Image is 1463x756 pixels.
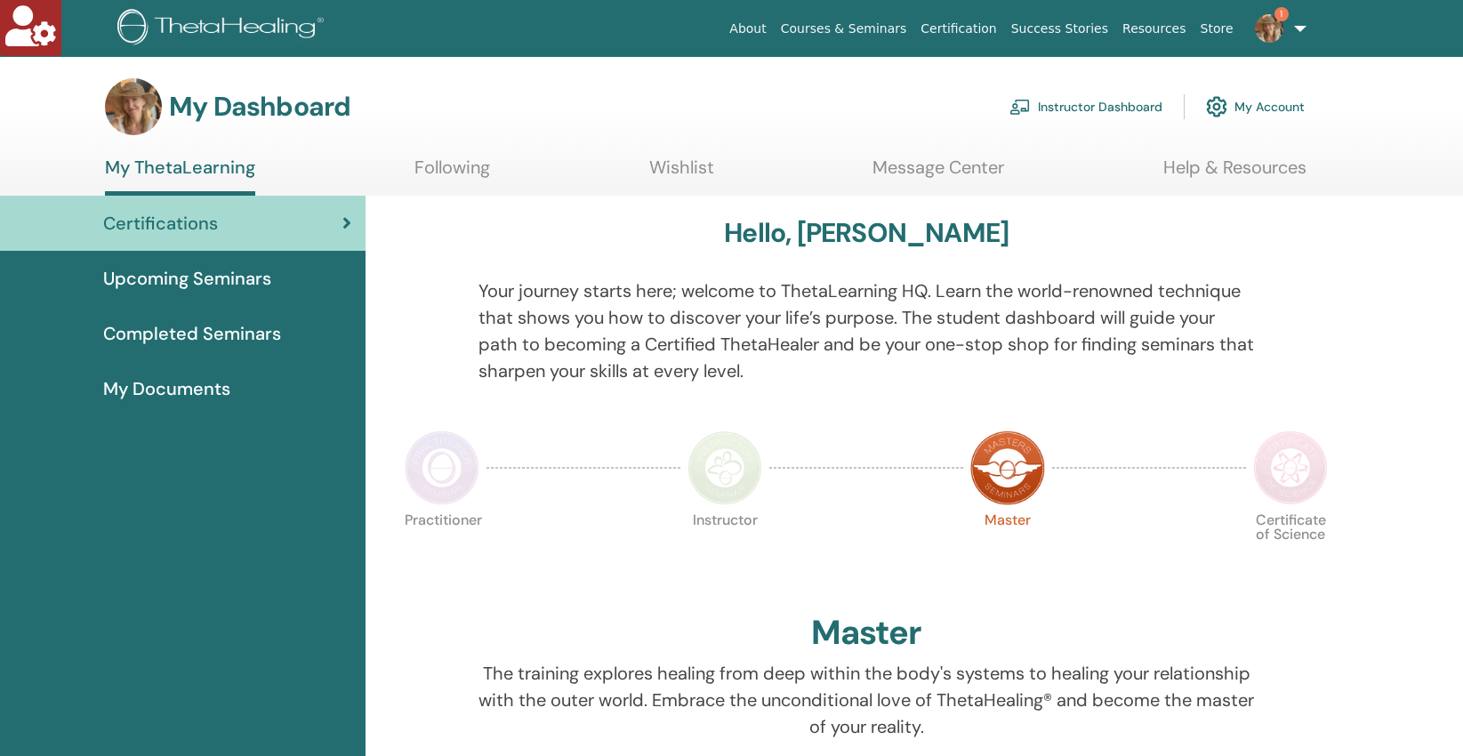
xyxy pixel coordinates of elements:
[811,613,921,654] h2: Master
[913,12,1003,45] a: Certification
[872,157,1004,191] a: Message Center
[1206,92,1227,122] img: cog.svg
[1253,430,1328,505] img: Certificate of Science
[1255,14,1283,43] img: default.jpg
[1206,87,1305,126] a: My Account
[1004,12,1115,45] a: Success Stories
[478,277,1255,384] p: Your journey starts here; welcome to ThetaLearning HQ. Learn the world-renowned technique that sh...
[117,9,330,49] img: logo.png
[103,265,271,292] span: Upcoming Seminars
[105,78,162,135] img: default.jpg
[1009,87,1162,126] a: Instructor Dashboard
[687,430,762,505] img: Instructor
[1115,12,1194,45] a: Resources
[774,12,914,45] a: Courses & Seminars
[105,157,255,196] a: My ThetaLearning
[103,320,281,347] span: Completed Seminars
[970,430,1045,505] img: Master
[414,157,490,191] a: Following
[1253,513,1328,588] p: Certificate of Science
[687,513,762,588] p: Instructor
[724,217,1009,249] h3: Hello, [PERSON_NAME]
[1009,99,1031,115] img: chalkboard-teacher.svg
[169,91,350,123] h3: My Dashboard
[478,660,1255,740] p: The training explores healing from deep within the body's systems to healing your relationship wi...
[103,210,218,237] span: Certifications
[1163,157,1306,191] a: Help & Resources
[722,12,773,45] a: About
[649,157,714,191] a: Wishlist
[1194,12,1241,45] a: Store
[405,513,479,588] p: Practitioner
[1274,7,1289,21] span: 1
[405,430,479,505] img: Practitioner
[103,375,230,402] span: My Documents
[970,513,1045,588] p: Master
